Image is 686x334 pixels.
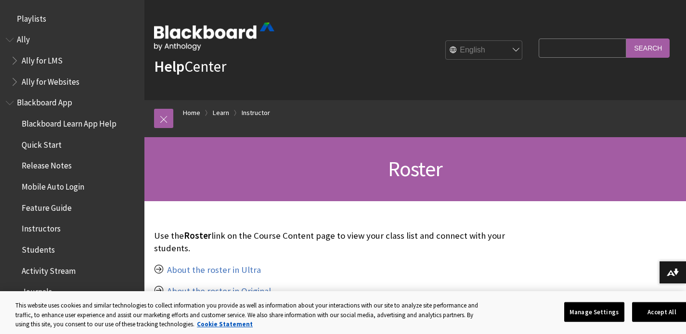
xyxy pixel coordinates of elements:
[22,116,116,128] span: Blackboard Learn App Help
[213,107,229,119] a: Learn
[22,242,55,255] span: Students
[15,301,480,329] div: This website uses cookies and similar technologies to collect information you provide as well as ...
[154,57,226,76] a: HelpCenter
[22,221,61,234] span: Instructors
[22,74,79,87] span: Ally for Websites
[446,41,523,60] select: Site Language Selector
[22,137,62,150] span: Quick Start
[154,23,274,51] img: Blackboard by Anthology
[154,230,534,255] p: Use the link on the Course Content page to view your class list and connect with your students.
[167,264,261,276] a: About the roster in Ultra
[22,52,63,65] span: Ally for LMS
[626,39,670,57] input: Search
[242,107,270,119] a: Instructor
[564,302,624,322] button: Manage Settings
[183,107,200,119] a: Home
[17,95,72,108] span: Blackboard App
[22,200,72,213] span: Feature Guide
[22,284,52,297] span: Journals
[17,32,30,45] span: Ally
[22,158,72,171] span: Release Notes
[197,320,253,328] a: More information about your privacy, opens in a new tab
[22,179,84,192] span: Mobile Auto Login
[17,11,46,24] span: Playlists
[6,32,139,90] nav: Book outline for Anthology Ally Help
[388,155,442,182] span: Roster
[184,230,211,241] span: Roster
[6,11,139,27] nav: Book outline for Playlists
[167,285,271,297] a: About the roster in Original
[22,263,76,276] span: Activity Stream
[154,57,184,76] strong: Help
